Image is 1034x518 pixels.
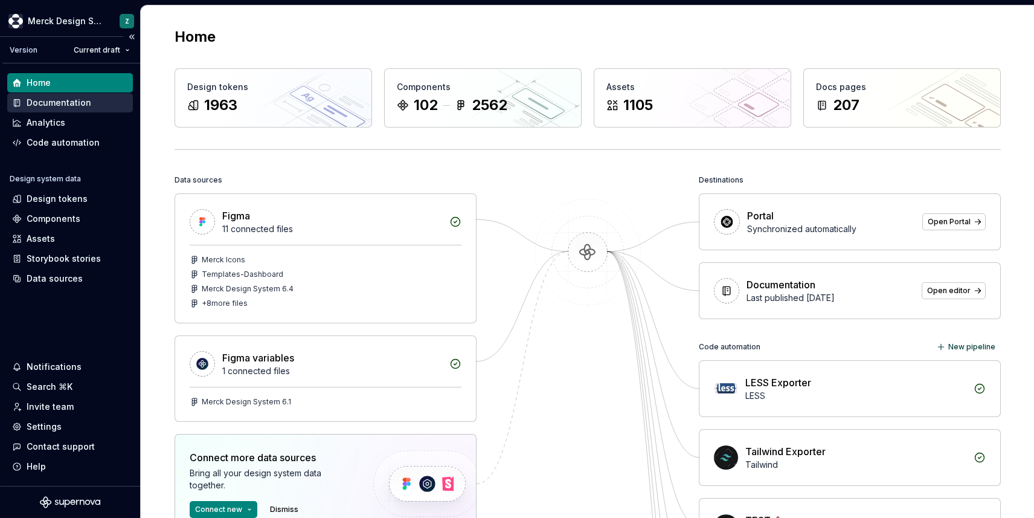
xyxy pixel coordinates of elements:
div: Design tokens [187,81,359,93]
div: 2562 [472,96,507,115]
a: Open Portal [922,213,986,230]
button: Contact support [7,437,133,456]
span: Dismiss [270,505,298,514]
a: Components [7,209,133,228]
div: 1963 [204,96,237,115]
div: Merck Design System 6.1 [202,397,291,407]
button: New pipeline [933,338,1001,355]
h2: Home [175,27,216,47]
div: Search ⌘K [27,381,72,393]
div: Components [27,213,80,225]
div: Analytics [27,117,65,129]
div: Z [125,16,129,26]
div: Components [397,81,569,93]
a: Open editor [922,282,986,299]
a: Docs pages207 [803,68,1001,128]
a: Documentation [7,93,133,112]
div: 102 [414,96,438,115]
div: Destinations [699,172,743,189]
a: Design tokens1963 [175,68,372,128]
div: Merck Design System [28,15,105,27]
a: Settings [7,417,133,436]
div: Connect more data sources [190,450,353,465]
div: Assets [27,233,55,245]
div: Documentation [27,97,91,109]
div: Assets [606,81,779,93]
div: Contact support [27,441,95,453]
div: 207 [833,96,859,115]
div: Merck Icons [202,255,245,265]
div: Documentation [747,277,815,292]
div: Settings [27,421,62,433]
div: Notifications [27,361,82,373]
a: Assets [7,229,133,248]
div: Data sources [175,172,222,189]
div: Synchronized automatically [747,223,915,235]
a: Data sources [7,269,133,288]
div: Tailwind [745,459,966,471]
button: Dismiss [265,501,304,518]
button: Connect new [190,501,257,518]
span: Open editor [927,286,971,296]
a: Code automation [7,133,133,152]
div: Code automation [699,338,760,355]
div: Merck Design System 6.4 [202,284,294,294]
div: 11 connected files [222,223,442,235]
a: Assets1105 [594,68,791,128]
div: Portal [747,209,774,223]
button: Collapse sidebar [123,28,140,45]
div: Storybook stories [27,253,101,265]
a: Home [7,73,133,92]
div: Version [10,45,37,55]
div: LESS Exporter [745,375,811,390]
span: Connect new [195,505,242,514]
a: Analytics [7,113,133,132]
a: Storybook stories [7,249,133,268]
svg: Supernova Logo [40,496,100,508]
div: 1 connected files [222,365,442,377]
div: Help [27,461,46,473]
div: Figma variables [222,351,294,365]
div: Invite team [27,401,74,413]
div: Tailwind Exporter [745,444,826,459]
div: Code automation [27,137,100,149]
div: Templates-Dashboard [202,270,283,279]
button: Search ⌘K [7,377,133,397]
button: Current draft [68,42,135,59]
div: Design system data [10,174,81,184]
a: Figma variables1 connected filesMerck Design System 6.1 [175,335,477,422]
span: Open Portal [928,217,971,227]
button: Notifications [7,357,133,377]
button: Merck Design SystemZ [2,8,138,34]
div: Figma [222,209,250,223]
button: Help [7,457,133,476]
a: Design tokens [7,189,133,209]
span: New pipeline [948,342,995,352]
a: Invite team [7,397,133,416]
div: Data sources [27,273,83,285]
img: 317a9594-9ec3-41ad-b59a-e557b98ff41d.png [8,14,23,28]
div: 1105 [623,96,653,115]
div: Docs pages [816,81,988,93]
div: Bring all your design system data together. [190,467,353,491]
div: + 8 more files [202,299,248,308]
a: Components1022562 [384,68,582,128]
div: LESS [745,390,966,402]
div: Last published [DATE] [747,292,914,304]
div: Home [27,77,51,89]
a: Figma11 connected filesMerck IconsTemplates-DashboardMerck Design System 6.4+8more files [175,193,477,323]
span: Current draft [74,45,120,55]
div: Design tokens [27,193,88,205]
